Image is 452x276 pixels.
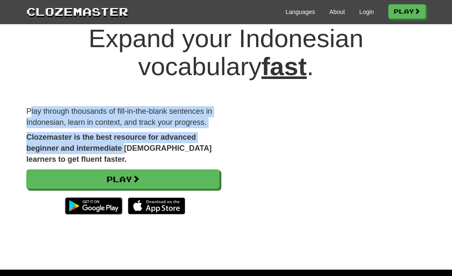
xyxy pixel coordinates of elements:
[285,8,315,16] a: Languages
[128,197,185,214] img: Download_on_the_App_Store_Badge_US-UK_135x40-25178aeef6eb6b83b96f5f2d004eda3bffbb37122de64afbaef7...
[26,3,128,19] a: Clozemaster
[26,133,212,163] strong: Clozemaster is the best resource for advanced beginner and intermediate [DEMOGRAPHIC_DATA] learne...
[359,8,374,16] a: Login
[329,8,345,16] a: About
[261,52,307,81] u: fast
[26,106,220,128] p: Play through thousands of fill-in-the-blank sentences in Indonesian, learn in context, and track ...
[26,25,426,81] h1: Expand your Indonesian vocabulary .
[388,4,426,19] a: Play
[61,193,127,219] img: Get it on Google Play
[26,169,220,189] a: Play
